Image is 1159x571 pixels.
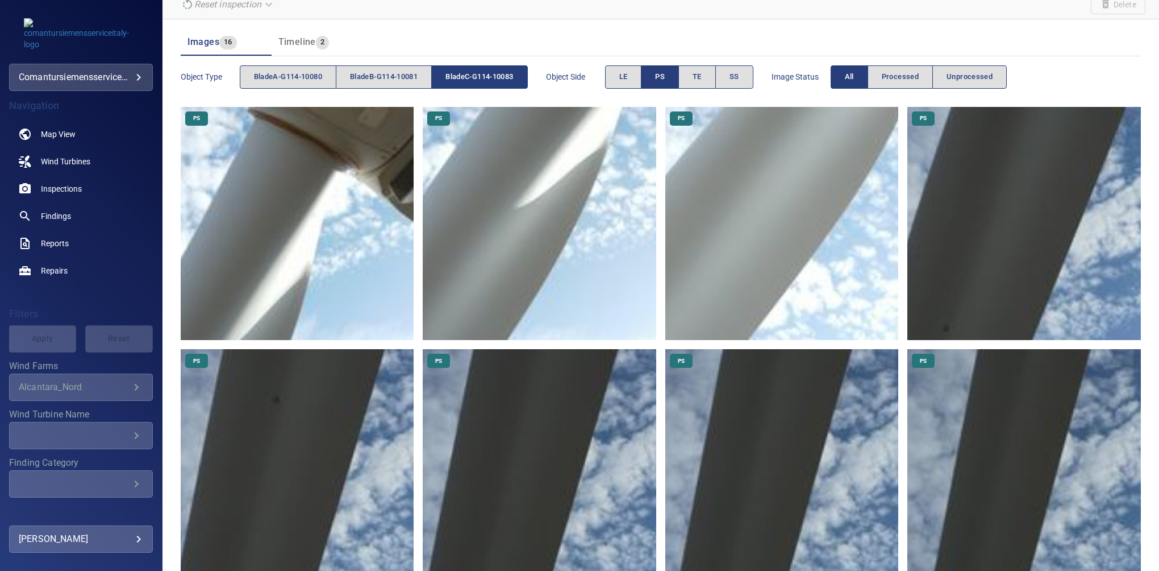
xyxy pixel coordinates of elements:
a: map noActive [9,121,153,148]
span: TE [693,71,702,84]
span: Timeline [278,36,316,47]
div: objectType [240,65,528,89]
span: PS [186,357,207,365]
button: PS [641,65,679,89]
div: imageStatus [831,65,1007,89]
button: SS [715,65,753,89]
button: LE [605,65,642,89]
div: comantursiemensserviceitaly [19,68,143,86]
a: repairs noActive [9,257,153,284]
div: Wind Turbine Name [9,422,153,449]
span: PS [671,357,691,365]
span: PS [428,114,449,122]
span: Object type [181,71,240,82]
span: PS [428,357,449,365]
span: Images [187,36,219,47]
a: inspections noActive [9,175,153,202]
span: Map View [41,129,76,140]
button: TE [678,65,716,89]
img: comantursiemensserviceitaly-logo [24,18,137,50]
a: windturbines noActive [9,148,153,175]
a: findings noActive [9,202,153,230]
h4: Navigation [9,100,153,111]
a: reports noActive [9,230,153,257]
span: SS [729,71,739,84]
button: bladeC-G114-10083 [431,65,527,89]
div: [PERSON_NAME] [19,530,143,548]
span: LE [619,71,628,84]
span: Image Status [772,71,831,82]
span: Inspections [41,183,82,195]
button: Unprocessed [932,65,1007,89]
span: Object Side [546,71,605,82]
span: bladeB-G114-10081 [350,71,418,84]
span: 16 [219,36,237,49]
span: bladeA-G114-10080 [254,71,322,84]
span: 2 [316,36,329,49]
span: PS [671,114,691,122]
div: Alcantara_Nord [19,382,130,392]
label: Finding Type [9,507,153,516]
span: All [845,71,854,84]
div: objectSide [605,65,753,89]
span: bladeC-G114-10083 [445,71,513,84]
label: Wind Turbine Name [9,410,153,419]
span: Findings [41,210,71,222]
h4: Filters [9,308,153,320]
span: Wind Turbines [41,156,90,167]
span: PS [655,71,665,84]
button: All [831,65,868,89]
div: Wind Farms [9,374,153,401]
span: Processed [882,71,919,84]
span: Unprocessed [947,71,993,84]
span: Repairs [41,265,68,276]
span: Reports [41,238,69,249]
div: comantursiemensserviceitaly [9,64,153,91]
label: Wind Farms [9,362,153,371]
span: PS [913,357,933,365]
span: PS [913,114,933,122]
span: PS [186,114,207,122]
button: Processed [868,65,933,89]
label: Finding Category [9,458,153,467]
button: bladeA-G114-10080 [240,65,336,89]
div: Finding Category [9,470,153,498]
button: bladeB-G114-10081 [336,65,432,89]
